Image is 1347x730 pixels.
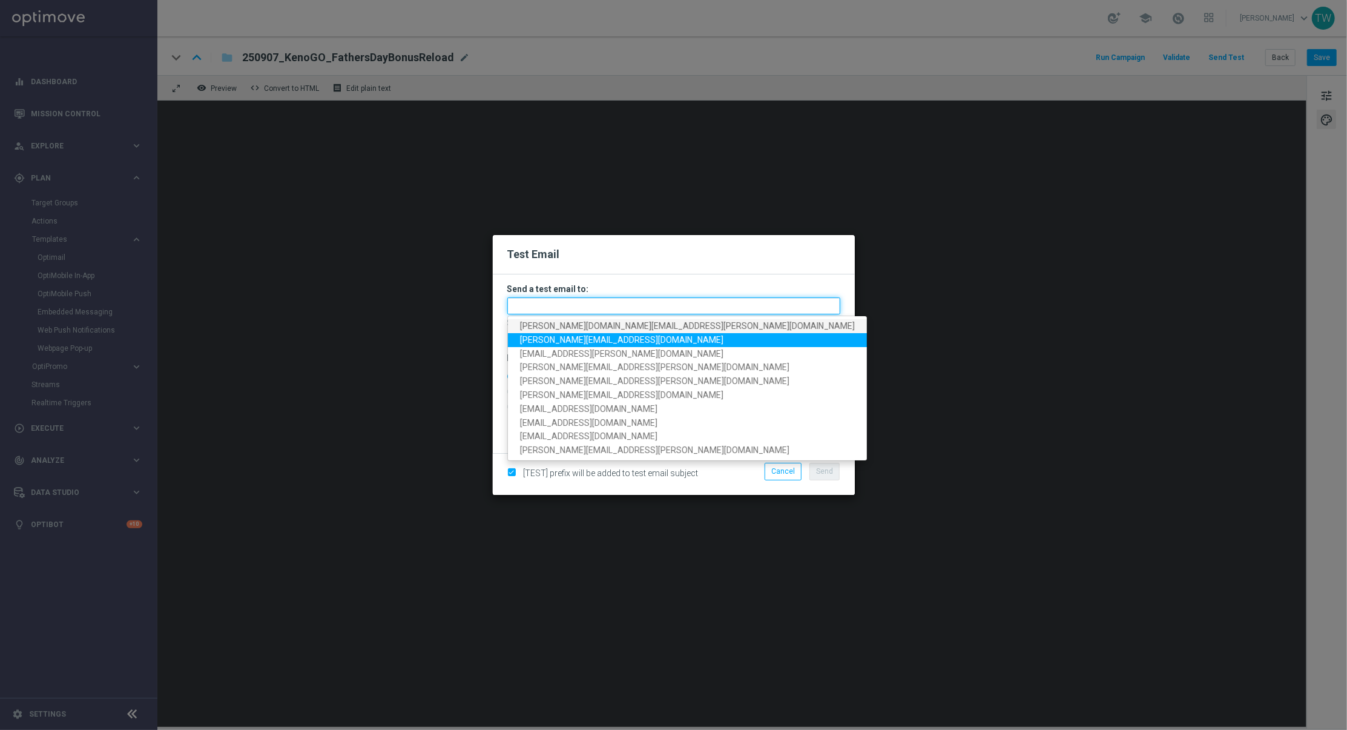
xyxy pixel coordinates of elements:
a: [EMAIL_ADDRESS][DOMAIN_NAME] [508,416,867,430]
span: [PERSON_NAME][EMAIL_ADDRESS][PERSON_NAME][DOMAIN_NAME] [520,363,789,373]
button: Cancel [765,463,802,480]
span: [PERSON_NAME][DOMAIN_NAME][EMAIL_ADDRESS][PERSON_NAME][DOMAIN_NAME] [520,321,855,331]
button: Send [809,463,840,480]
a: [EMAIL_ADDRESS][DOMAIN_NAME] [508,430,867,444]
a: [PERSON_NAME][EMAIL_ADDRESS][DOMAIN_NAME] [508,333,867,347]
span: [EMAIL_ADDRESS][PERSON_NAME][DOMAIN_NAME] [520,349,723,359]
span: [PERSON_NAME][EMAIL_ADDRESS][PERSON_NAME][DOMAIN_NAME] [520,446,789,456]
a: [PERSON_NAME][EMAIL_ADDRESS][DOMAIN_NAME] [508,388,867,402]
span: [EMAIL_ADDRESS][DOMAIN_NAME] [520,418,657,428]
a: [EMAIL_ADDRESS][PERSON_NAME][DOMAIN_NAME] [508,347,867,361]
h3: Send a test email to: [507,284,840,294]
span: Send [816,467,833,476]
a: [PERSON_NAME][EMAIL_ADDRESS][PERSON_NAME][DOMAIN_NAME] [508,444,867,458]
a: [EMAIL_ADDRESS][DOMAIN_NAME] [508,402,867,416]
a: [PERSON_NAME][EMAIL_ADDRESS][PERSON_NAME][DOMAIN_NAME] [508,375,867,389]
span: [EMAIL_ADDRESS][DOMAIN_NAME] [520,404,657,414]
a: [PERSON_NAME][EMAIL_ADDRESS][PERSON_NAME][DOMAIN_NAME] [508,361,867,375]
span: [EMAIL_ADDRESS][DOMAIN_NAME] [520,432,657,442]
h2: Test Email [507,247,840,262]
span: [TEST] prefix will be added to test email subject [524,468,699,478]
span: [PERSON_NAME][EMAIL_ADDRESS][DOMAIN_NAME] [520,390,723,400]
span: [PERSON_NAME][EMAIL_ADDRESS][DOMAIN_NAME] [520,335,723,345]
a: [PERSON_NAME][DOMAIN_NAME][EMAIL_ADDRESS][PERSON_NAME][DOMAIN_NAME] [508,319,867,333]
span: [PERSON_NAME][EMAIL_ADDRESS][PERSON_NAME][DOMAIN_NAME] [520,377,789,387]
